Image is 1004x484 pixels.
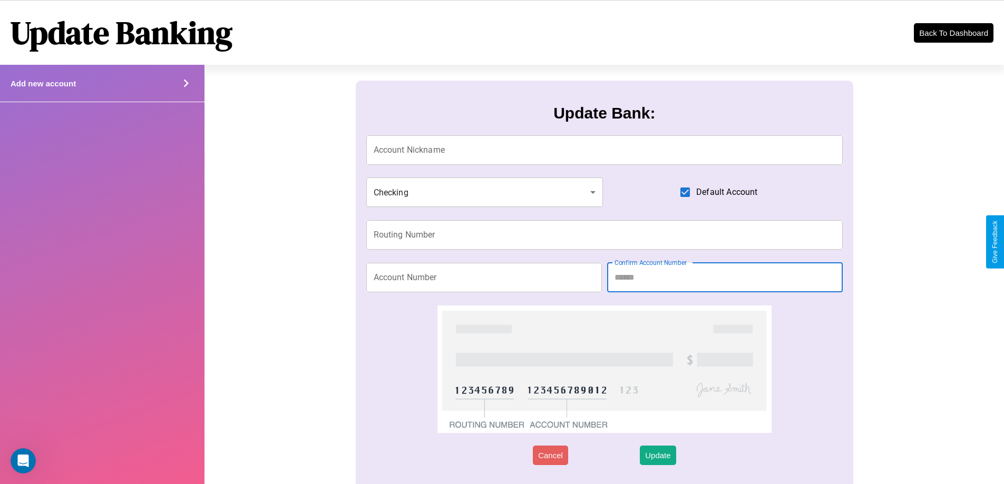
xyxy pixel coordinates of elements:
[553,104,655,122] h3: Update Bank:
[533,446,568,465] button: Cancel
[11,11,232,54] h1: Update Banking
[991,221,999,263] div: Give Feedback
[366,177,603,207] div: Checking
[437,305,771,433] img: check
[640,446,676,465] button: Update
[11,448,36,473] iframe: Intercom live chat
[615,258,687,267] label: Confirm Account Number
[914,23,993,43] button: Back To Dashboard
[11,79,76,88] h4: Add new account
[696,186,757,199] span: Default Account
